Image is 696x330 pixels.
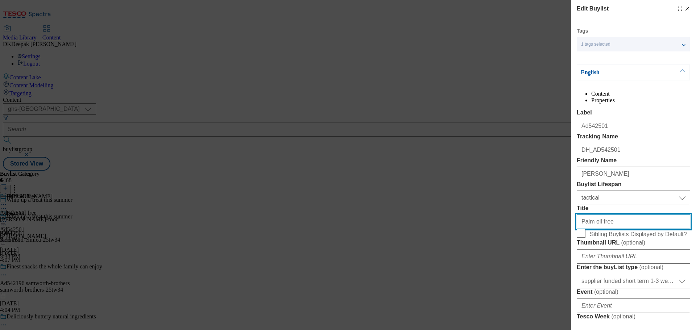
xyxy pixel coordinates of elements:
label: Buylist Lifespan [577,181,690,188]
label: Event [577,288,690,296]
span: ( optional ) [639,264,663,270]
span: ( optional ) [611,313,635,319]
label: Tesco Week [577,313,690,320]
label: Thumbnail URL [577,239,690,246]
span: 1 tags selected [581,42,610,47]
input: Enter Label [577,119,690,133]
input: Enter Title [577,214,690,229]
input: Enter Tracking Name [577,143,690,157]
label: Friendly Name [577,157,690,164]
li: Properties [591,97,690,104]
label: Tags [577,29,588,33]
label: Label [577,109,690,116]
button: 1 tags selected [577,37,690,51]
span: Sibling Buylists Displayed by Default? [590,231,687,238]
p: English [581,69,657,76]
input: Enter Thumbnail URL [577,249,690,264]
li: Content [591,91,690,97]
input: Enter Friendly Name [577,167,690,181]
label: Title [577,205,690,212]
label: Enter the buyList type [577,264,690,271]
label: Tracking Name [577,133,690,140]
span: ( optional ) [594,289,618,295]
input: Enter Event [577,298,690,313]
span: ( optional ) [621,239,645,246]
h4: Edit Buylist [577,4,609,13]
